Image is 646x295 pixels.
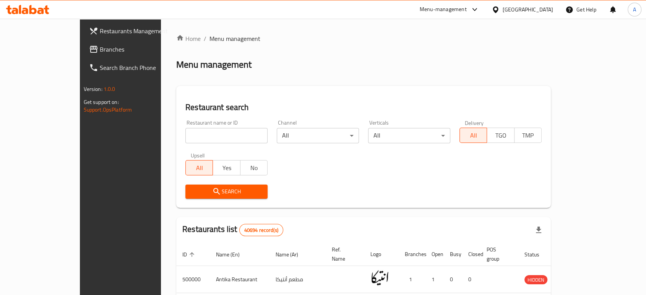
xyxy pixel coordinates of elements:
div: Export file [529,221,548,239]
span: TGO [490,130,511,141]
div: All [368,128,450,143]
td: Antika Restaurant [210,266,269,293]
span: Search [192,187,261,196]
span: ID [182,250,197,259]
span: 1.0.0 [104,84,115,94]
td: مطعم أنتيكا [269,266,326,293]
span: Ref. Name [332,245,355,263]
span: 40694 record(s) [240,227,283,234]
button: All [459,128,487,143]
th: Closed [462,243,480,266]
span: Name (En) [216,250,250,259]
span: Branches [100,45,182,54]
nav: breadcrumb [176,34,551,43]
input: Search for restaurant name or ID.. [185,128,268,143]
span: Yes [216,162,237,173]
span: A [633,5,636,14]
th: Logo [364,243,399,266]
div: [GEOGRAPHIC_DATA] [503,5,553,14]
button: All [185,160,213,175]
span: Menu management [209,34,260,43]
a: Restaurants Management [83,22,188,40]
h2: Restaurant search [185,102,542,113]
a: Search Branch Phone [83,58,188,77]
td: 1 [425,266,444,293]
span: Get support on: [84,97,119,107]
li: / [204,34,206,43]
img: Antika Restaurant [370,268,390,287]
button: TMP [514,128,542,143]
button: Yes [213,160,240,175]
button: No [240,160,268,175]
span: All [463,130,484,141]
span: Version: [84,84,102,94]
span: All [189,162,210,173]
span: No [243,162,265,173]
a: Support.OpsPlatform [84,105,132,115]
span: Restaurants Management [100,26,182,36]
span: Search Branch Phone [100,63,182,72]
button: Search [185,185,268,199]
div: Total records count [239,224,283,236]
h2: Restaurants list [182,224,283,236]
a: Home [176,34,201,43]
th: Branches [399,243,425,266]
a: Branches [83,40,188,58]
div: All [277,128,359,143]
button: TGO [487,128,514,143]
label: Delivery [465,120,484,125]
td: 0 [462,266,480,293]
span: Status [524,250,549,259]
label: Upsell [191,152,205,158]
span: TMP [518,130,539,141]
div: Menu-management [420,5,467,14]
td: 0 [444,266,462,293]
td: 500000 [176,266,210,293]
span: POS group [487,245,509,263]
td: 1 [399,266,425,293]
th: Busy [444,243,462,266]
span: Name (Ar) [276,250,308,259]
span: HIDDEN [524,276,547,284]
th: Open [425,243,444,266]
h2: Menu management [176,58,252,71]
